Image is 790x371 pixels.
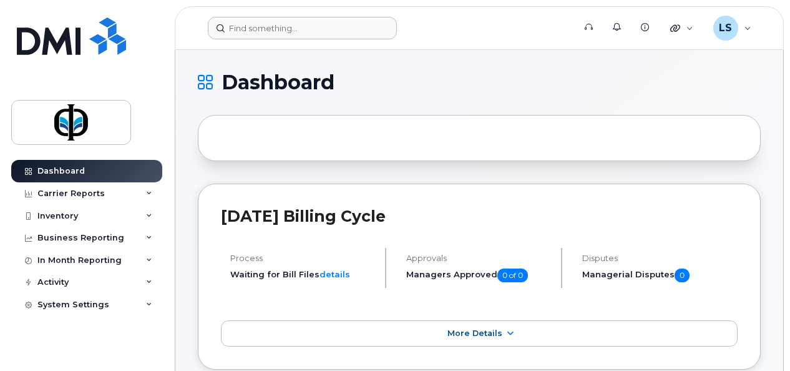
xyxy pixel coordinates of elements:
h4: Process [230,254,374,263]
h2: [DATE] Billing Cycle [221,207,738,225]
span: Dashboard [222,73,334,92]
h4: Approvals [406,254,550,263]
a: details [319,269,350,279]
h4: Disputes [582,254,738,263]
li: Waiting for Bill Files [230,269,374,280]
span: 0 of 0 [497,269,528,282]
span: More Details [447,329,502,338]
h5: Managers Approved [406,269,550,282]
span: 0 [675,269,690,282]
h5: Managerial Disputes [582,269,738,282]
